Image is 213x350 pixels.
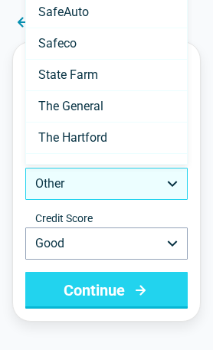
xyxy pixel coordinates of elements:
[38,38,77,50] span: Safeco
[38,132,107,144] span: The Hartford
[38,163,87,175] span: Travelers
[38,6,89,18] span: SafeAuto
[38,69,98,81] span: State Farm
[38,100,103,113] span: The General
